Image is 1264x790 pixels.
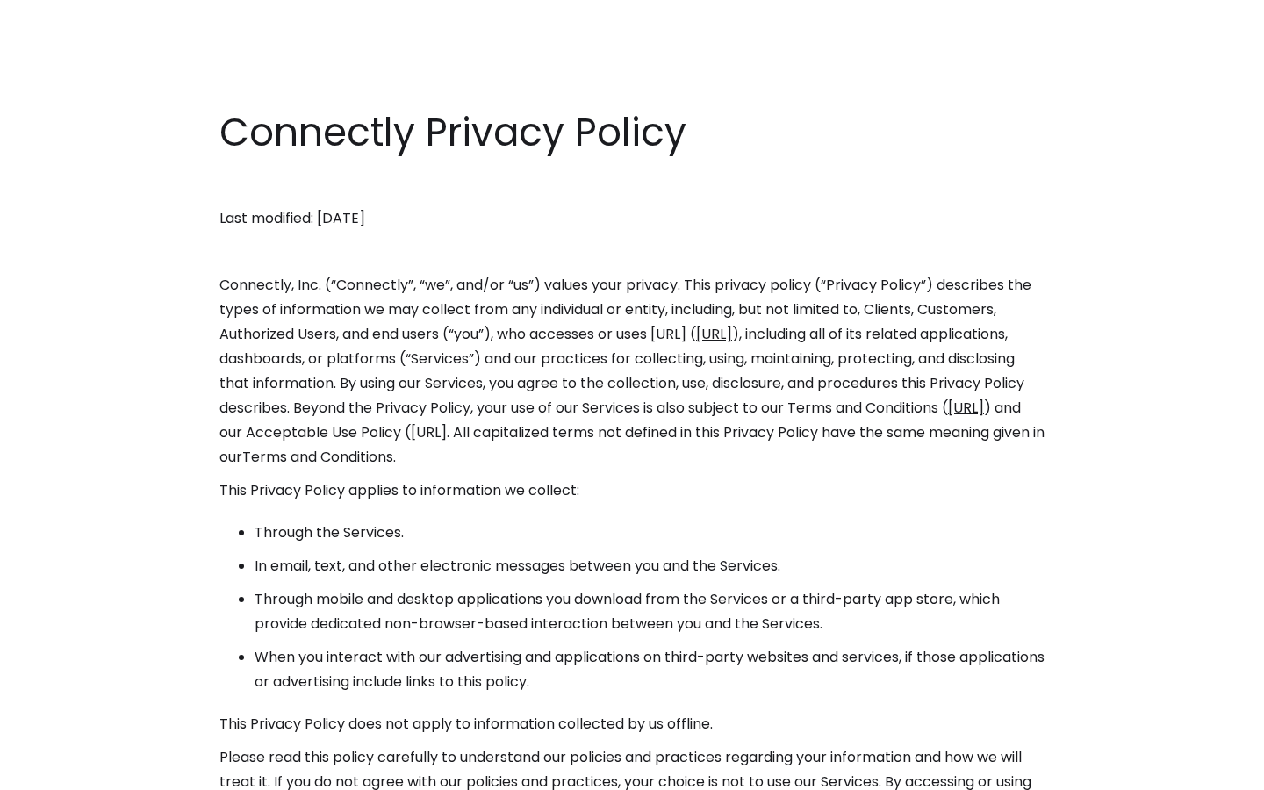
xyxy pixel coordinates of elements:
[255,587,1045,636] li: Through mobile and desktop applications you download from the Services or a third-party app store...
[948,398,984,418] a: [URL]
[255,645,1045,694] li: When you interact with our advertising and applications on third-party websites and services, if ...
[219,105,1045,160] h1: Connectly Privacy Policy
[219,273,1045,470] p: Connectly, Inc. (“Connectly”, “we”, and/or “us”) values your privacy. This privacy policy (“Priva...
[219,173,1045,197] p: ‍
[219,712,1045,736] p: This Privacy Policy does not apply to information collected by us offline.
[242,447,393,467] a: Terms and Conditions
[696,324,732,344] a: [URL]
[255,521,1045,545] li: Through the Services.
[219,478,1045,503] p: This Privacy Policy applies to information we collect:
[219,240,1045,264] p: ‍
[18,758,105,784] aside: Language selected: English
[255,554,1045,578] li: In email, text, and other electronic messages between you and the Services.
[35,759,105,784] ul: Language list
[219,206,1045,231] p: Last modified: [DATE]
